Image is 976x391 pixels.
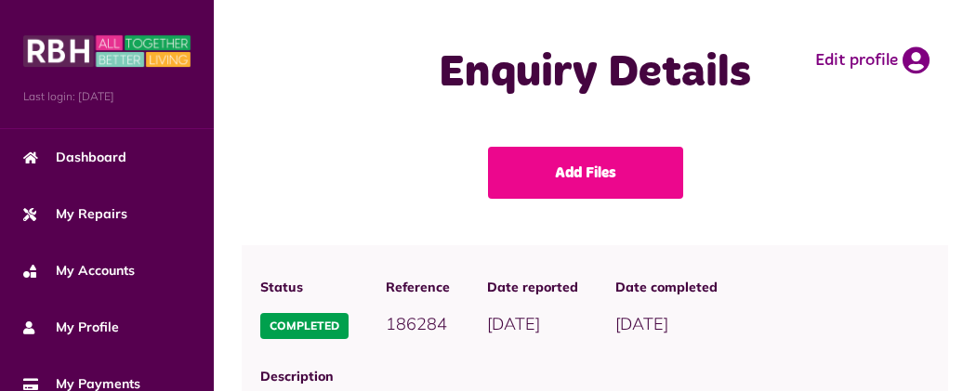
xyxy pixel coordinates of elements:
[23,261,135,280] span: My Accounts
[260,278,349,297] span: Status
[386,313,447,334] span: 186284
[260,313,349,339] span: Completed
[487,313,540,334] span: [DATE]
[488,147,683,199] a: Add Files
[23,204,127,224] span: My Repairs
[260,367,930,386] span: Description
[487,278,578,297] span: Date reported
[386,278,450,297] span: Reference
[815,46,930,74] a: Edit profile
[302,46,888,100] h1: Enquiry Details
[23,33,191,70] img: MyRBH
[23,318,119,337] span: My Profile
[615,313,668,334] span: [DATE]
[23,88,191,105] span: Last login: [DATE]
[23,148,126,167] span: Dashboard
[615,278,718,297] span: Date completed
